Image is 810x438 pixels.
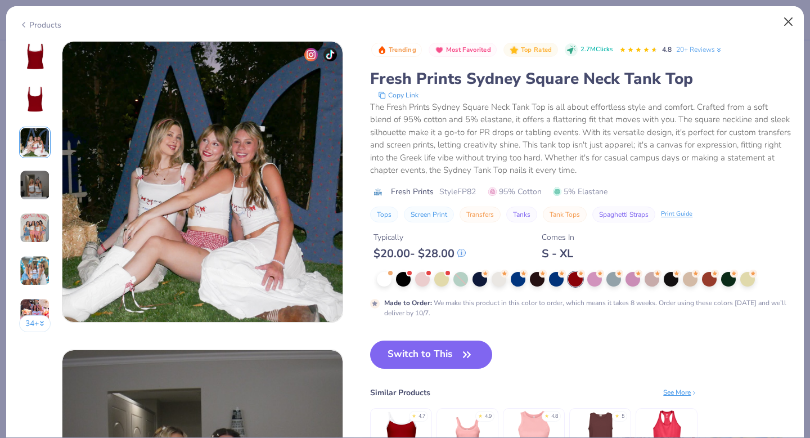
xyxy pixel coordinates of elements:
[503,43,557,57] button: Badge Button
[521,47,552,53] span: Top Rated
[20,256,50,286] img: User generated content
[553,186,607,198] span: 5% Elastane
[619,41,658,59] div: 4.8 Stars
[370,341,492,369] button: Switch to This
[488,186,542,198] span: 95% Cotton
[662,45,672,54] span: 4.8
[19,19,61,31] div: Products
[485,413,492,421] div: 4.9
[592,207,655,222] button: Spaghetti Straps
[375,90,422,101] button: copy to clipboard
[370,187,385,196] img: brand logo
[622,413,624,421] div: 5
[543,207,587,222] button: Tank Tops
[446,47,491,53] span: Most Favorited
[323,48,337,61] img: tiktok-icon.png
[542,231,574,243] div: Comes In
[373,231,466,243] div: Typically
[435,46,444,55] img: Most Favorited sort
[580,45,613,55] span: 2.7M Clicks
[506,207,537,222] button: Tanks
[384,298,791,318] div: We make this product in this color to order, which means it takes 8 weeks. Order using these colo...
[21,43,48,70] img: Front
[389,47,416,53] span: Trending
[404,207,454,222] button: Screen Print
[304,48,318,61] img: insta-icon.png
[661,209,692,219] div: Print Guide
[371,43,422,57] button: Badge Button
[62,42,343,322] img: a7b5a957-21c5-4fce-8aa5-67990158daa2
[370,68,791,90] div: Fresh Prints Sydney Square Neck Tank Top
[391,186,434,198] span: Fresh Prints
[20,170,50,200] img: User generated content
[676,44,723,55] a: 20+ Reviews
[370,387,430,399] div: Similar Products
[551,413,558,421] div: 4.8
[429,43,497,57] button: Badge Button
[370,207,398,222] button: Tops
[20,127,50,158] img: User generated content
[377,46,386,55] img: Trending sort
[460,207,501,222] button: Transfers
[20,213,50,243] img: User generated content
[663,387,697,397] div: See More
[478,413,483,417] div: ★
[544,413,549,417] div: ★
[615,413,619,417] div: ★
[542,247,574,261] div: S - XL
[439,186,476,198] span: Style FP82
[370,101,791,177] div: The Fresh Prints Sydney Square Neck Tank Top is all about effortless style and comfort. Crafted f...
[373,247,466,261] div: $ 20.00 - $ 28.00
[19,315,51,332] button: 34+
[412,413,416,417] div: ★
[384,298,432,307] strong: Made to Order :
[418,413,425,421] div: 4.7
[778,11,799,33] button: Close
[21,86,48,113] img: Back
[510,46,519,55] img: Top Rated sort
[20,298,50,329] img: User generated content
